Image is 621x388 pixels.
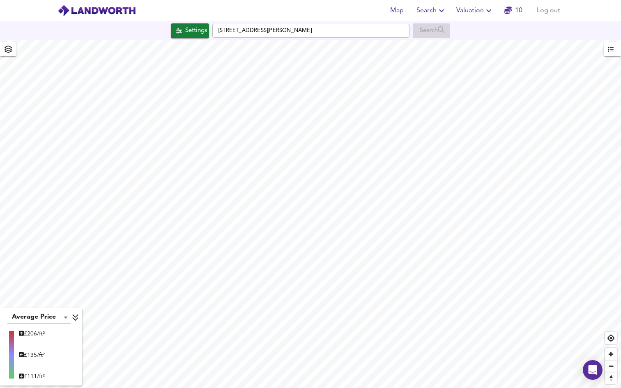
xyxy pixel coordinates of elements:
img: logo [57,5,136,17]
div: Click to configure Search Settings [171,23,209,38]
button: Find my location [605,332,617,344]
div: Open Intercom Messenger [583,360,603,380]
span: Reset bearing to north [605,372,617,384]
div: £ 135/ft² [19,351,45,359]
div: £ 111/ft² [19,372,45,381]
span: Log out [537,5,560,16]
button: Valuation [453,2,497,19]
span: Zoom out [605,360,617,372]
button: Log out [534,2,563,19]
input: Enter a location... [212,24,409,38]
span: Map [387,5,407,16]
button: Zoom out [605,360,617,372]
div: £ 206/ft² [19,330,45,338]
button: Reset bearing to north [605,372,617,384]
button: Zoom in [605,348,617,360]
span: Valuation [456,5,494,16]
button: 10 [500,2,527,19]
button: Settings [171,23,209,38]
button: Map [384,2,410,19]
span: Search [416,5,446,16]
a: 10 [504,5,522,16]
button: Search [413,2,450,19]
div: Settings [185,25,207,36]
div: Average Price [7,311,71,324]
